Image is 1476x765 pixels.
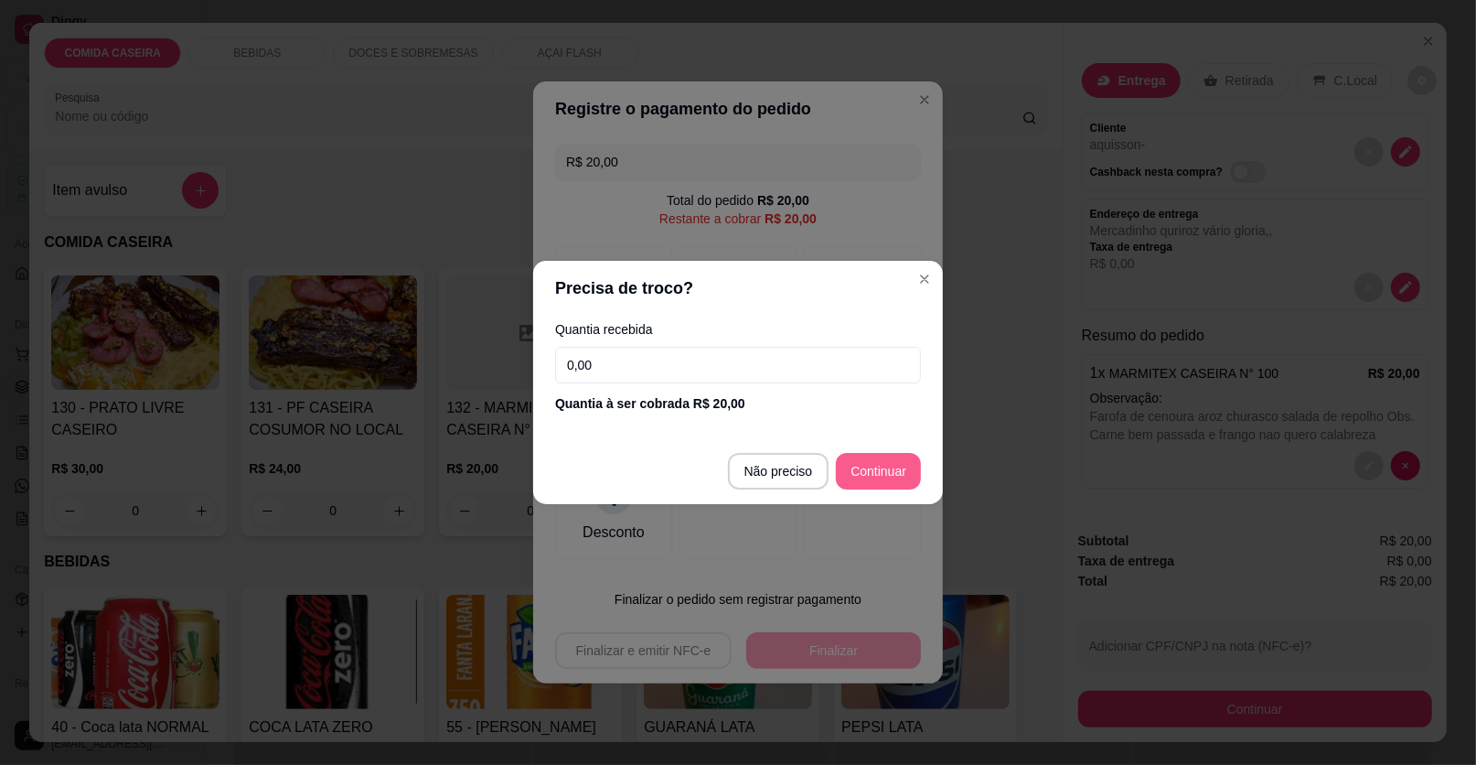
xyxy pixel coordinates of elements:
header: Precisa de troco? [533,261,943,316]
button: Não preciso [728,453,829,490]
button: Close [910,264,939,294]
div: Quantia à ser cobrada R$ 20,00 [555,394,921,413]
label: Quantia recebida [555,323,921,336]
button: Continuar [836,453,921,490]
